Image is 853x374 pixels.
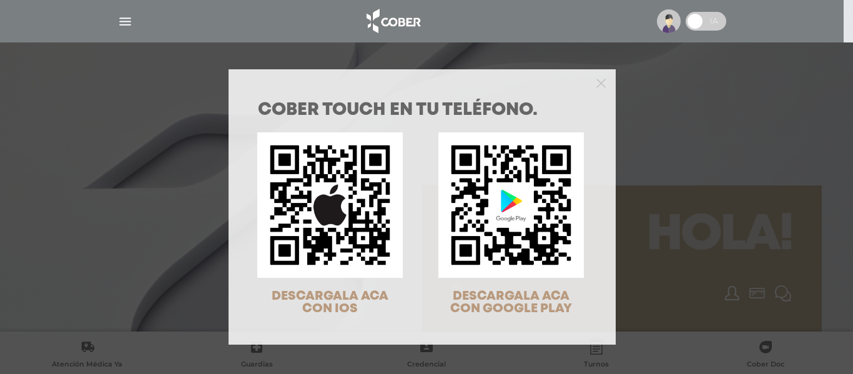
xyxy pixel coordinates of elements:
[258,102,586,119] h1: COBER TOUCH en tu teléfono.
[596,77,606,88] button: Close
[438,132,584,278] img: qr-code
[450,290,572,315] span: DESCARGALA ACA CON GOOGLE PLAY
[272,290,388,315] span: DESCARGALA ACA CON IOS
[257,132,403,278] img: qr-code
